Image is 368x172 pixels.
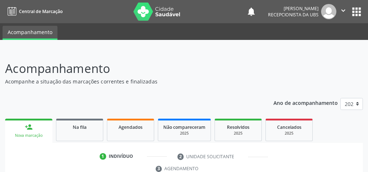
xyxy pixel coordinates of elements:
p: Acompanhe a situação das marcações correntes e finalizadas [5,78,256,85]
button: notifications [246,7,256,17]
p: Acompanhamento [5,60,256,78]
div: 2025 [271,131,307,136]
i:  [339,7,347,15]
p: Ano de acompanhamento [273,98,338,107]
div: 2025 [220,131,256,136]
div: 2025 [163,131,205,136]
span: Não compareceram [163,124,205,130]
span: Resolvidos [227,124,249,130]
div: person_add [25,123,33,131]
div: Indivíduo [109,153,133,160]
span: Recepcionista da UBS [268,12,319,18]
img: img [321,4,336,19]
div: 1 [100,153,106,160]
a: Acompanhamento [3,26,57,40]
span: Central de Marcação [19,8,63,15]
button: apps [350,5,363,18]
div: Nova marcação [10,133,47,138]
span: Agendados [119,124,143,130]
a: Central de Marcação [5,5,63,17]
span: Cancelados [277,124,301,130]
div: [PERSON_NAME] [268,5,319,12]
span: Na fila [73,124,87,130]
button:  [336,4,350,19]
